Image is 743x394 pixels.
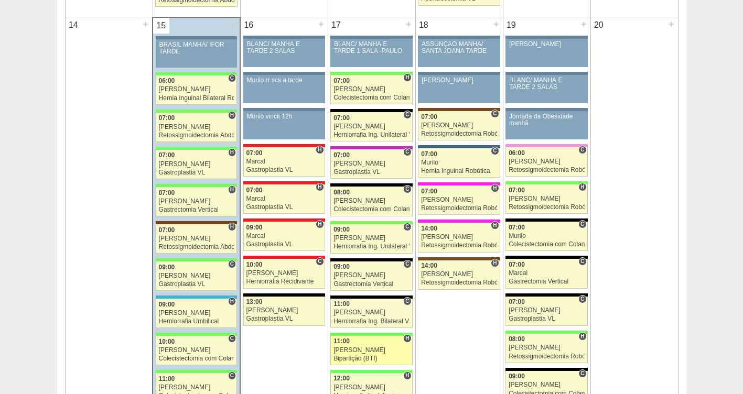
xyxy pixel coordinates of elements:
[333,243,410,250] div: Herniorrafia Ing. Unilateral VL
[156,258,237,261] div: Key: Brasil
[243,108,325,111] div: Key: Aviso
[330,299,412,328] a: C 11:00 [PERSON_NAME] Herniorrafia Ing. Bilateral VL
[159,151,175,159] span: 07:00
[316,183,324,191] span: Hospital
[159,189,175,196] span: 07:00
[333,94,410,101] div: Colecistectomia com Colangiografia VL
[403,148,411,156] span: Consultório
[243,72,325,75] div: Key: Aviso
[505,72,587,75] div: Key: Aviso
[156,187,237,216] a: H 07:00 [PERSON_NAME] Gastrectomia Vertical
[156,110,237,113] div: Key: Brasil
[421,130,497,137] div: Retossigmoidectomia Robótica
[246,224,263,231] span: 09:00
[509,344,585,351] div: [PERSON_NAME]
[333,169,410,176] div: Gastroplastia VL
[333,263,350,270] span: 09:00
[422,77,497,84] div: [PERSON_NAME]
[159,235,234,242] div: [PERSON_NAME]
[421,196,497,203] div: [PERSON_NAME]
[247,41,321,54] div: BLANC/ MANHÃ E TARDE 2 SALAS
[156,150,237,179] a: H 07:00 [PERSON_NAME] Gastroplastia VL
[228,297,236,305] span: Hospital
[505,259,587,288] a: C 07:00 Marcal Gastrectomia Vertical
[333,151,350,159] span: 07:00
[505,75,587,103] a: BLANC/ MANHÃ E TARDE 2 SALAS
[330,224,412,254] a: C 09:00 [PERSON_NAME] Herniorrafia Ing. Unilateral VL
[403,260,411,268] span: Consultório
[243,256,325,259] div: Key: Assunção
[159,347,234,354] div: [PERSON_NAME]
[243,144,325,147] div: Key: Assunção
[333,86,410,93] div: [PERSON_NAME]
[421,188,437,195] span: 07:00
[509,353,585,360] div: Retossigmoidectomia Robótica
[503,17,520,33] div: 19
[159,375,175,382] span: 11:00
[403,334,411,343] span: Hospital
[418,111,500,140] a: C 07:00 [PERSON_NAME] Retossigmoidectomia Robótica
[505,111,587,139] a: Jornada da Obesidade manhã
[505,184,587,214] a: H 07:00 [PERSON_NAME] Retossigmoidectomia Robótica
[505,368,587,371] div: Key: Blanc
[243,75,325,103] a: Murilo rr scs a tarde
[246,298,263,305] span: 13:00
[591,17,607,33] div: 20
[246,167,322,173] div: Gastroplastia VL
[159,161,234,168] div: [PERSON_NAME]
[421,168,497,174] div: Hernia Inguinal Robótica
[509,270,585,277] div: Marcal
[243,259,325,288] a: C 10:00 [PERSON_NAME] Herniorrafia Recidivante
[156,295,237,299] div: Key: Neomater
[333,309,410,316] div: [PERSON_NAME]
[578,332,586,341] span: Hospital
[509,195,585,202] div: [PERSON_NAME]
[159,77,175,84] span: 06:00
[243,218,325,222] div: Key: Assunção
[228,371,236,380] span: Consultório
[333,198,410,204] div: [PERSON_NAME]
[421,279,497,286] div: Retossigmoidectomia Robótica
[491,221,499,229] span: Hospital
[330,295,412,299] div: Key: Blanc
[330,258,412,261] div: Key: Blanc
[243,222,325,251] a: H 09:00 Marcal Gastroplastia VL
[333,318,410,325] div: Herniorrafia Ing. Bilateral VL
[333,132,410,138] div: Herniorrafia Ing. Unilateral VL
[491,110,499,118] span: Consultório
[333,226,350,233] span: 09:00
[243,181,325,184] div: Key: Assunção
[330,333,412,336] div: Key: Brasil
[505,218,587,222] div: Key: Blanc
[421,271,497,278] div: [PERSON_NAME]
[418,185,500,215] a: H 07:00 [PERSON_NAME] Retossigmoidectomia Robótica
[247,113,321,120] div: Murilo vincit 12h
[403,371,411,380] span: Hospital
[246,315,322,322] div: Gastroplastia VL
[333,347,410,354] div: [PERSON_NAME]
[228,148,236,157] span: Hospital
[243,39,325,67] a: BLANC/ MANHÃ E TARDE 2 SALAS
[159,124,234,130] div: [PERSON_NAME]
[421,262,437,269] span: 14:00
[333,272,410,279] div: [PERSON_NAME]
[491,147,499,155] span: Consultório
[403,185,411,193] span: Consultório
[509,41,584,48] div: [PERSON_NAME]
[492,17,501,31] div: +
[509,381,585,388] div: [PERSON_NAME]
[159,226,175,234] span: 07:00
[578,183,586,191] span: Hospital
[330,75,412,104] a: H 07:00 [PERSON_NAME] Colecistectomia com Colangiografia VL
[246,261,263,268] span: 10:00
[505,222,587,251] a: C 07:00 Murilo Colecistectomia com Colangiografia VL
[333,206,410,213] div: Colecistectomia com Colangiografia VL
[330,221,412,224] div: Key: Brasil
[505,36,587,39] div: Key: Aviso
[330,112,412,141] a: C 07:00 [PERSON_NAME] Herniorrafia Ing. Unilateral VL
[505,297,587,326] a: C 07:00 [PERSON_NAME] Gastroplastia VL
[243,293,325,297] div: Key: Blanc
[333,375,350,382] span: 12:00
[509,335,525,343] span: 08:00
[333,123,410,130] div: [PERSON_NAME]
